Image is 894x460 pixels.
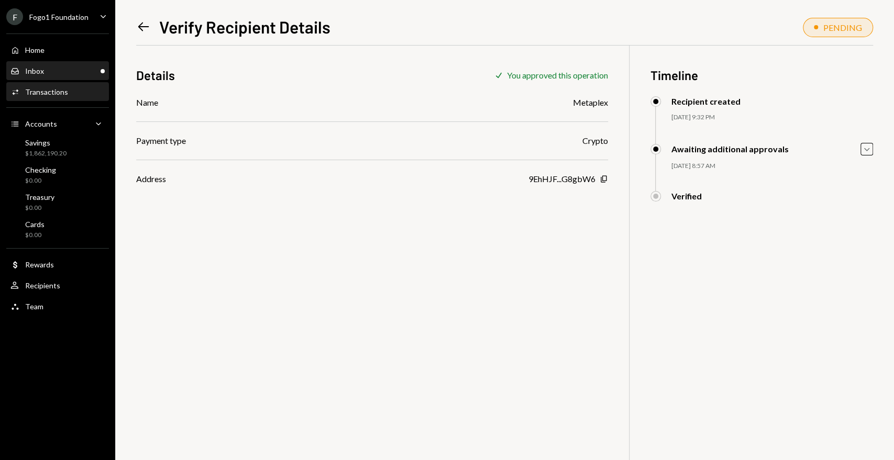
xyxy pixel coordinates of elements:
[136,66,175,84] h3: Details
[6,276,109,295] a: Recipients
[25,281,60,290] div: Recipients
[25,165,56,174] div: Checking
[671,96,741,106] div: Recipient created
[25,220,45,229] div: Cards
[25,87,68,96] div: Transactions
[6,255,109,274] a: Rewards
[6,189,109,215] a: Treasury$0.00
[582,134,608,147] div: Crypto
[671,162,873,171] div: [DATE] 8:57 AM
[25,119,57,128] div: Accounts
[6,40,109,59] a: Home
[671,191,702,201] div: Verified
[136,96,158,109] div: Name
[25,46,45,54] div: Home
[671,144,789,154] div: Awaiting additional approvals
[6,135,109,160] a: Savings$1,862,190.20
[136,134,186,147] div: Payment type
[25,138,67,147] div: Savings
[25,193,54,201] div: Treasury
[6,162,109,187] a: Checking$0.00
[6,61,109,80] a: Inbox
[6,8,23,25] div: F
[25,66,44,75] div: Inbox
[25,231,45,240] div: $0.00
[671,113,873,122] div: [DATE] 9:32 PM
[528,173,595,185] div: 9EhHJF...G8gbW6
[650,66,873,84] h3: Timeline
[159,16,330,37] h1: Verify Recipient Details
[25,204,54,212] div: $0.00
[25,176,56,185] div: $0.00
[136,173,166,185] div: Address
[6,217,109,242] a: Cards$0.00
[6,297,109,316] a: Team
[6,82,109,101] a: Transactions
[573,96,608,109] div: Metaplex
[507,70,608,80] div: You approved this operation
[29,13,89,21] div: Fogo1 Foundation
[25,149,67,158] div: $1,862,190.20
[823,23,862,32] div: PENDING
[6,114,109,133] a: Accounts
[25,302,43,311] div: Team
[25,260,54,269] div: Rewards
